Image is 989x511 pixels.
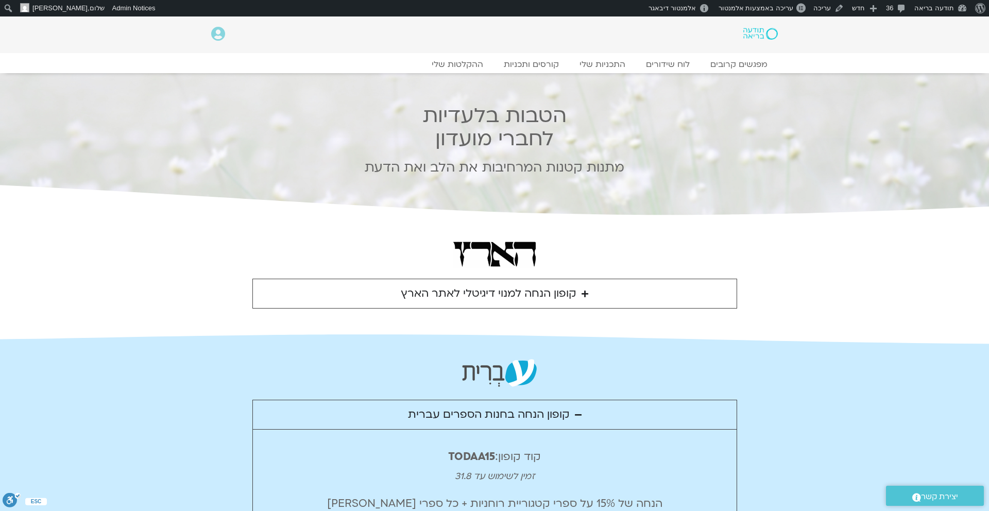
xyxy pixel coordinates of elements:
h2: הטבות בלעדיות לחברי מועדון [293,104,696,150]
span: עריכה באמצעות אלמנטור [719,4,793,12]
span: יצירת קשר [921,490,958,504]
summary: קופון הנחה למנוי דיגיטלי לאתר הארץ [252,279,737,309]
a: יצירת קשר [886,486,984,506]
a: התכניות שלי [569,59,636,70]
summary: קופון הנחה בחנות הספרים עברית [252,400,737,430]
a: קורסים ותכניות [493,59,569,70]
div: קופון הנחה למנוי דיגיטלי לאתר הארץ [401,284,576,303]
span: [PERSON_NAME] [32,4,88,12]
nav: Menu [211,59,778,70]
h2: זמין לשימוש עד 31.8 [258,471,731,482]
p: קוד קופון: [258,448,731,466]
p: מתנות קטנות המרחיבות את הלב ואת הדעת [293,157,696,179]
a: מפגשים קרובים [700,59,778,70]
div: Accordion. Open links with Enter or Space, close with Escape, and navigate with Arrow Keys [252,279,737,309]
strong: TODAA15 [448,449,495,464]
a: ההקלטות שלי [421,59,493,70]
div: קופון הנחה בחנות הספרים עברית [408,405,570,424]
a: לוח שידורים [636,59,700,70]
